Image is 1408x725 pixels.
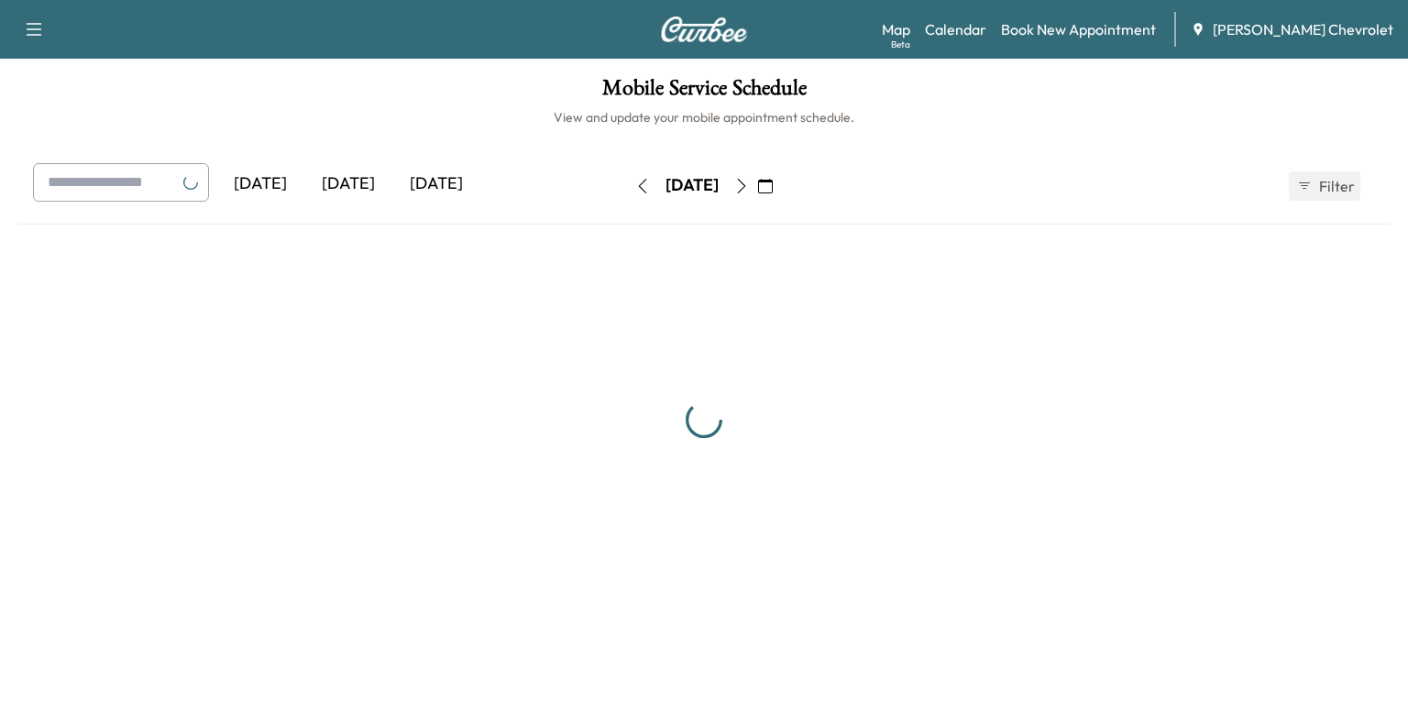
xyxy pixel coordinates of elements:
div: [DATE] [392,163,480,205]
a: Book New Appointment [1001,18,1156,40]
h6: View and update your mobile appointment schedule. [18,108,1390,126]
div: [DATE] [216,163,304,205]
img: Curbee Logo [660,16,748,42]
a: MapBeta [882,18,910,40]
h1: Mobile Service Schedule [18,77,1390,108]
button: Filter [1289,171,1360,201]
div: [DATE] [665,174,719,197]
div: Beta [891,38,910,51]
span: [PERSON_NAME] Chevrolet [1213,18,1393,40]
span: Filter [1319,175,1352,197]
div: [DATE] [304,163,392,205]
a: Calendar [925,18,986,40]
